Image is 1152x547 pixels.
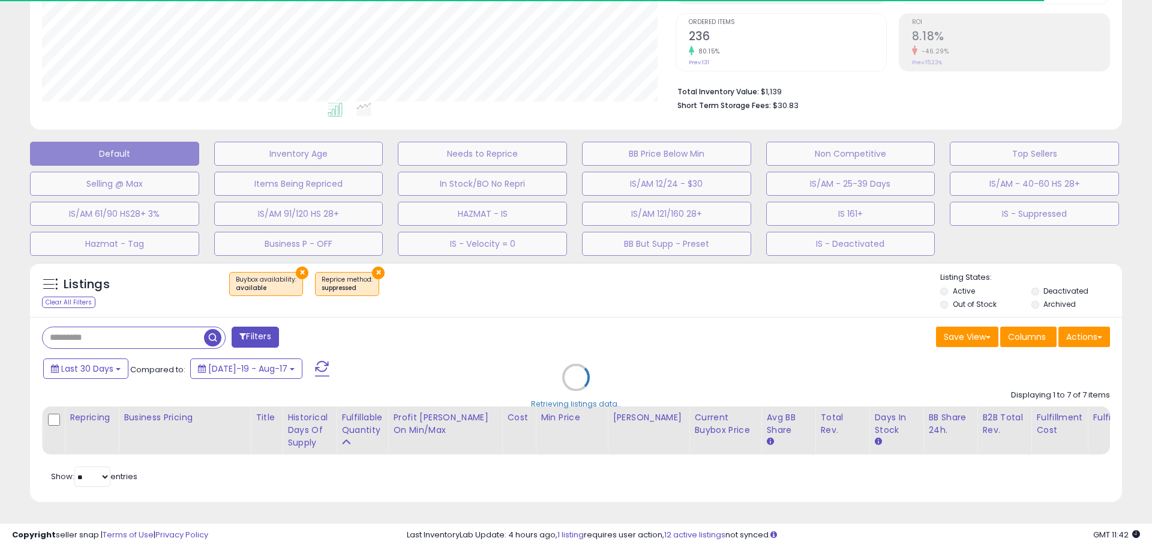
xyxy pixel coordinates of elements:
[766,202,935,226] button: IS 161+
[582,142,751,166] button: BB Price Below Min
[677,100,771,110] b: Short Term Storage Fees:
[398,202,567,226] button: HAZMAT - IS
[912,59,942,66] small: Prev: 15.23%
[689,19,886,26] span: Ordered Items
[214,172,383,196] button: Items Being Repriced
[398,172,567,196] button: In Stock/BO No Repri
[30,202,199,226] button: IS/AM 61/90 HS28+ 3%
[557,529,584,540] a: 1 listing
[30,142,199,166] button: Default
[950,202,1119,226] button: IS - Suppressed
[766,172,935,196] button: IS/AM - 25-39 Days
[582,202,751,226] button: IS/AM 121/160 28+
[30,232,199,256] button: Hazmat - Tag
[12,529,56,540] strong: Copyright
[103,529,154,540] a: Terms of Use
[664,529,725,540] a: 12 active listings
[766,142,935,166] button: Non Competitive
[677,83,1101,98] li: $1,139
[531,398,621,409] div: Retrieving listings data..
[214,232,383,256] button: Business P - OFF
[582,232,751,256] button: BB But Supp - Preset
[677,86,759,97] b: Total Inventory Value:
[766,232,935,256] button: IS - Deactivated
[950,142,1119,166] button: Top Sellers
[912,29,1109,46] h2: 8.18%
[214,202,383,226] button: IS/AM 91/120 HS 28+
[773,100,799,111] span: $30.83
[398,142,567,166] button: Needs to Reprice
[582,172,751,196] button: IS/AM 12/24 - $30
[694,47,720,56] small: 80.15%
[398,232,567,256] button: IS - Velocity = 0
[155,529,208,540] a: Privacy Policy
[689,29,886,46] h2: 236
[407,530,1140,541] div: Last InventoryLab Update: 4 hours ago, requires user action, not synced.
[30,172,199,196] button: Selling @ Max
[1093,529,1140,540] span: 2025-09-17 11:42 GMT
[917,47,949,56] small: -46.29%
[12,530,208,541] div: seller snap | |
[689,59,709,66] small: Prev: 131
[912,19,1109,26] span: ROI
[214,142,383,166] button: Inventory Age
[950,172,1119,196] button: IS/AM - 40-60 HS 28+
